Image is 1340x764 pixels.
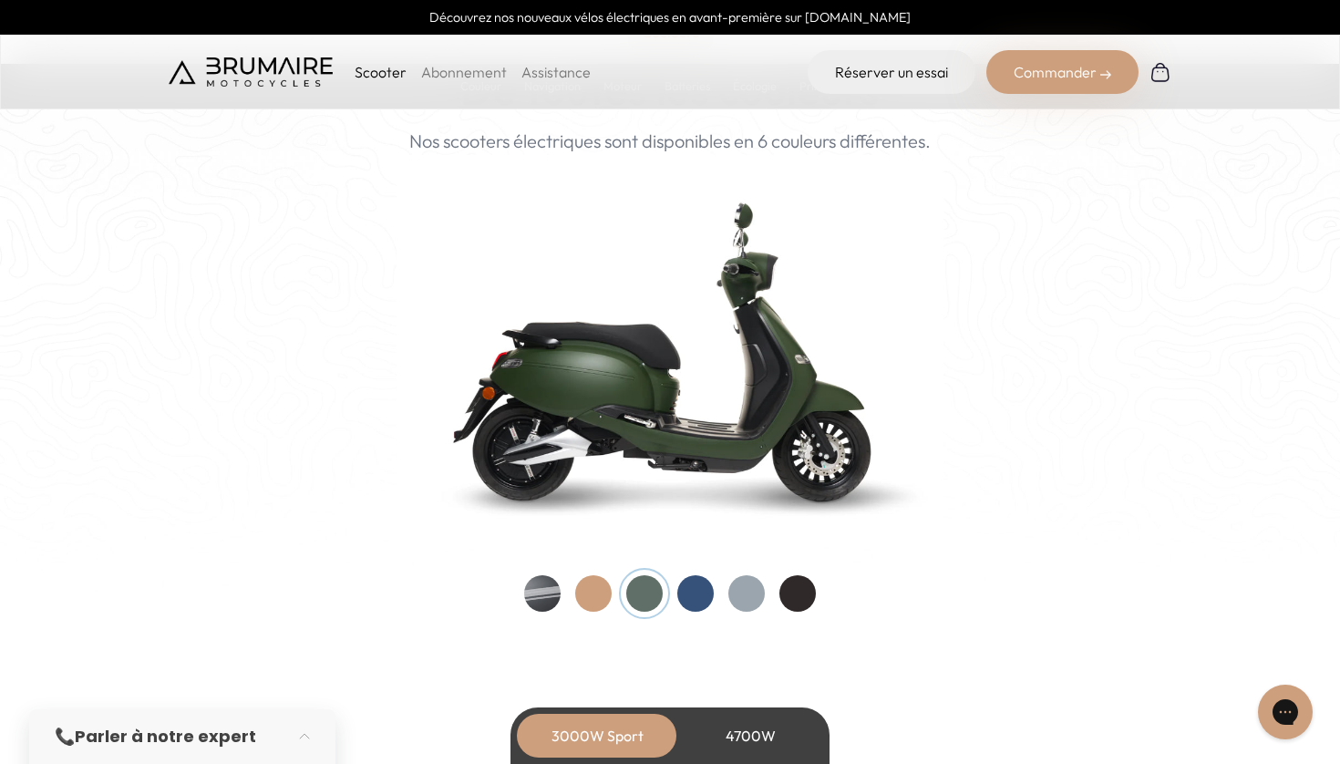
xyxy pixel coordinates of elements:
[524,714,670,758] div: 3000W Sport
[677,714,823,758] div: 4700W
[460,65,880,113] h2: De toutes les couleurs
[409,128,931,155] p: Nos scooters électriques sont disponibles en 6 couleurs différentes.
[808,50,975,94] a: Réserver un essai
[986,50,1139,94] div: Commander
[355,61,407,83] p: Scooter
[1149,61,1171,83] img: Panier
[169,57,333,87] img: Brumaire Motocycles
[1100,69,1111,80] img: right-arrow-2.png
[521,63,591,81] a: Assistance
[421,63,507,81] a: Abonnement
[1249,678,1322,746] iframe: Gorgias live chat messenger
